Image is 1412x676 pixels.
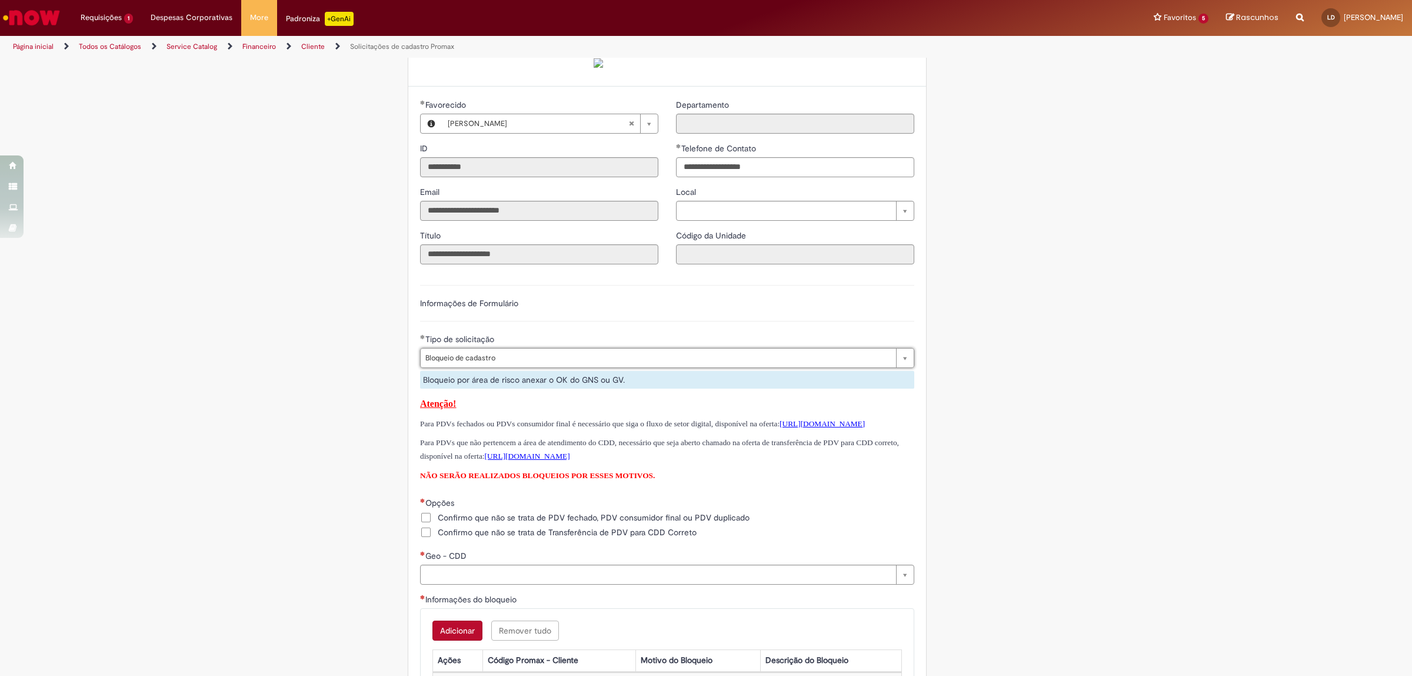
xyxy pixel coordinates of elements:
span: Confirmo que não se trata de PDV fechado, PDV consumidor final ou PDV duplicado [438,512,750,523]
input: Email [420,201,658,221]
span: Opções [425,498,457,508]
input: Departamento [676,114,914,134]
span: Telefone de Contato [681,143,758,154]
span: Informações do bloqueio [425,594,519,605]
a: Limpar campo Geo - CDD [420,565,914,585]
input: ID [420,157,658,177]
a: Service Catalog [166,42,217,51]
span: NÃO SERÃO REALIZADOS BLOQUEIOS POR ESSES MOTIVOS. [420,471,655,480]
div: Padroniza [286,12,354,26]
label: Somente leitura - Departamento [676,99,731,111]
span: Somente leitura - ID [420,143,430,154]
span: 1 [124,14,133,24]
label: Somente leitura - ID [420,143,430,154]
img: ServiceNow [1,6,62,29]
th: Ações [432,650,482,671]
a: Rascunhos [1226,12,1278,24]
th: Descrição do Bloqueio [760,650,901,671]
ul: Trilhas de página [9,36,933,58]
span: Requisições [81,12,122,24]
span: Obrigatório [420,498,425,503]
span: Local [676,187,698,197]
span: Para PDVs fechados ou PDVs consumidor final é necessário que siga o fluxo de setor digital, dispo... [420,419,865,428]
span: Somente leitura - Departamento [676,100,731,110]
span: Tipo de solicitação [425,334,497,344]
img: sys_attachment.do [594,58,603,68]
input: Código da Unidade [676,244,914,264]
span: Somente leitura - Título [420,230,443,241]
input: Título [420,244,658,264]
span: [PERSON_NAME] [1344,12,1403,22]
button: Favorecido, Visualizar este registro Lucas Dantas [421,114,442,133]
span: Somente leitura - Email [420,187,442,197]
a: Cliente [301,42,325,51]
a: Página inicial [13,42,54,51]
span: Rascunhos [1236,12,1278,23]
span: [PERSON_NAME] [448,114,628,133]
a: [URL][DOMAIN_NAME] [780,419,865,428]
span: Necessários [420,551,425,556]
span: Necessários [420,595,425,599]
span: Bloqueio de cadastro [425,349,890,367]
input: Telefone de Contato [676,157,914,177]
span: [URL][DOMAIN_NAME] [485,452,570,460]
span: Obrigatório Preenchido [676,144,681,148]
span: Confirmo que não se trata de Transferência de PDV para CDD Correto [438,526,697,538]
div: Bloqueio por área de risco anexar o OK do GNS ou GV. [420,371,914,389]
a: Solicitações de cadastro Promax [350,42,454,51]
label: Somente leitura - Email [420,186,442,198]
span: Para PDVs que não pertencem a área de atendimento do CDD, necessário que seja aberto chamado na o... [420,438,899,460]
button: Add a row for Informações do bloqueio [432,621,482,641]
th: Motivo do Bloqueio [636,650,760,671]
span: Somente leitura - Código da Unidade [676,230,748,241]
abbr: Limpar campo Favorecido [622,114,640,133]
span: Geo - CDD [425,551,469,561]
span: Obrigatório Preenchido [420,100,425,105]
span: More [250,12,268,24]
p: +GenAi [325,12,354,26]
span: 5 [1198,14,1208,24]
a: [PERSON_NAME]Limpar campo Favorecido [442,114,658,133]
span: Favoritos [1164,12,1196,24]
span: Obrigatório Preenchido [420,334,425,339]
span: Despesas Corporativas [151,12,232,24]
label: Somente leitura - Código da Unidade [676,230,748,241]
span: Atenção! [420,399,456,409]
th: Código Promax - Cliente [483,650,636,671]
span: Necessários - Favorecido [425,100,468,110]
a: Limpar campo Local [676,201,914,221]
a: Todos os Catálogos [79,42,141,51]
span: LD [1327,14,1335,21]
a: Financeiro [242,42,276,51]
label: Informações de Formulário [420,298,518,309]
label: Somente leitura - Título [420,230,443,241]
